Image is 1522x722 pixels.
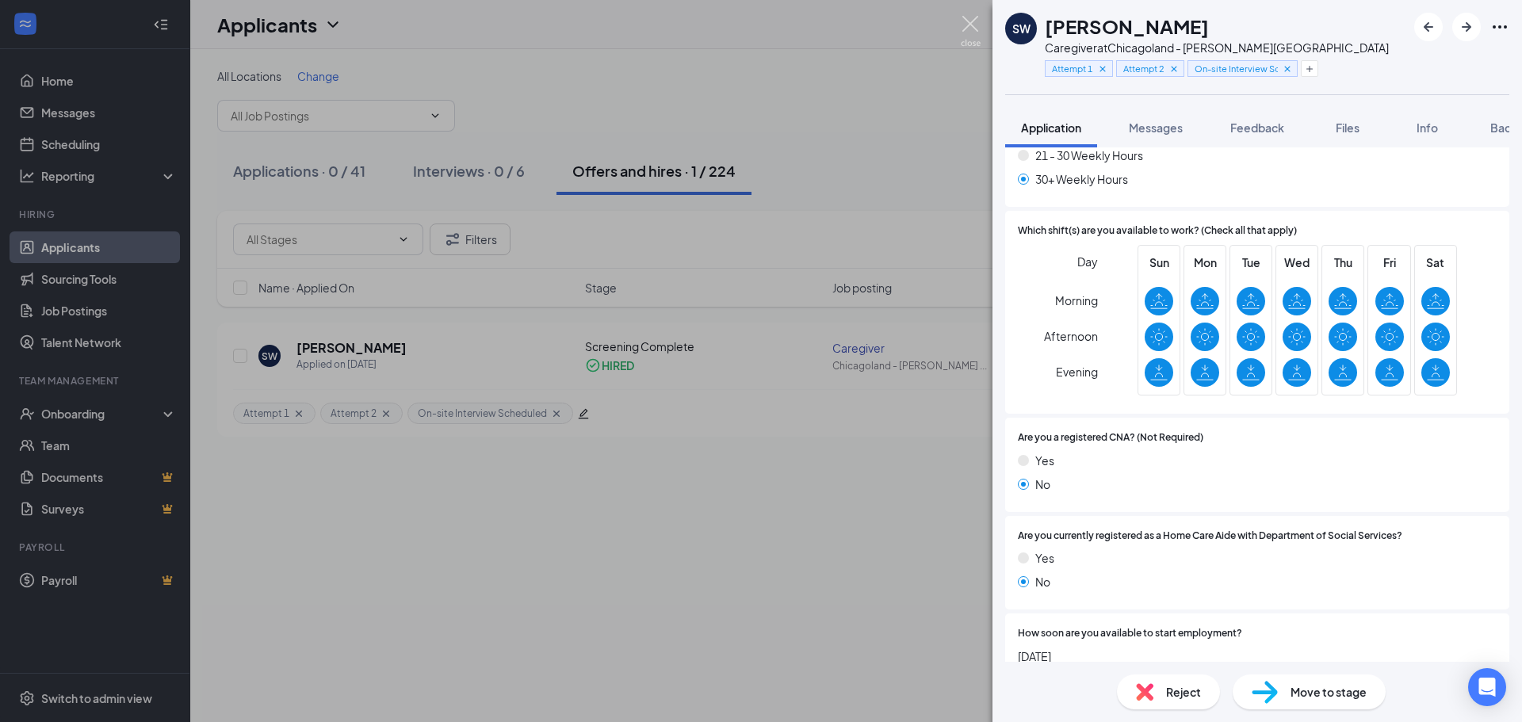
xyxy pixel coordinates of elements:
[1012,21,1031,36] div: SW
[1035,170,1128,188] span: 30+ Weekly Hours
[1035,573,1050,590] span: No
[1329,254,1357,271] span: Thu
[1452,13,1481,41] button: ArrowRight
[1417,120,1438,135] span: Info
[1018,529,1402,544] span: Are you currently registered as a Home Care Aide with Department of Social Services?
[1021,120,1081,135] span: Application
[1018,223,1297,239] span: Which shift(s) are you available to work? (Check all that apply)
[1457,17,1476,36] svg: ArrowRight
[1291,683,1367,701] span: Move to stage
[1129,120,1183,135] span: Messages
[1414,13,1443,41] button: ArrowLeftNew
[1283,254,1311,271] span: Wed
[1419,17,1438,36] svg: ArrowLeftNew
[1282,63,1293,74] svg: Cross
[1035,476,1050,493] span: No
[1168,63,1180,74] svg: Cross
[1468,668,1506,706] div: Open Intercom Messenger
[1191,254,1219,271] span: Mon
[1045,40,1389,55] div: Caregiver at Chicagoland - [PERSON_NAME][GEOGRAPHIC_DATA]
[1035,452,1054,469] span: Yes
[1056,357,1098,386] span: Evening
[1044,322,1098,350] span: Afternoon
[1375,254,1404,271] span: Fri
[1230,120,1284,135] span: Feedback
[1490,17,1509,36] svg: Ellipses
[1035,549,1054,567] span: Yes
[1301,60,1318,77] button: Plus
[1052,62,1093,75] span: Attempt 1
[1018,648,1497,665] span: [DATE]
[1336,120,1359,135] span: Files
[1195,62,1278,75] span: On-site Interview Scheduled
[1077,253,1098,270] span: Day
[1018,626,1242,641] span: How soon are you available to start employment?
[1097,63,1108,74] svg: Cross
[1421,254,1450,271] span: Sat
[1123,62,1164,75] span: Attempt 2
[1035,147,1143,164] span: 21 - 30 Weekly Hours
[1055,286,1098,315] span: Morning
[1305,64,1314,74] svg: Plus
[1166,683,1201,701] span: Reject
[1018,430,1203,445] span: Are you a registered CNA? (Not Required)
[1045,13,1209,40] h1: [PERSON_NAME]
[1145,254,1173,271] span: Sun
[1237,254,1265,271] span: Tue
